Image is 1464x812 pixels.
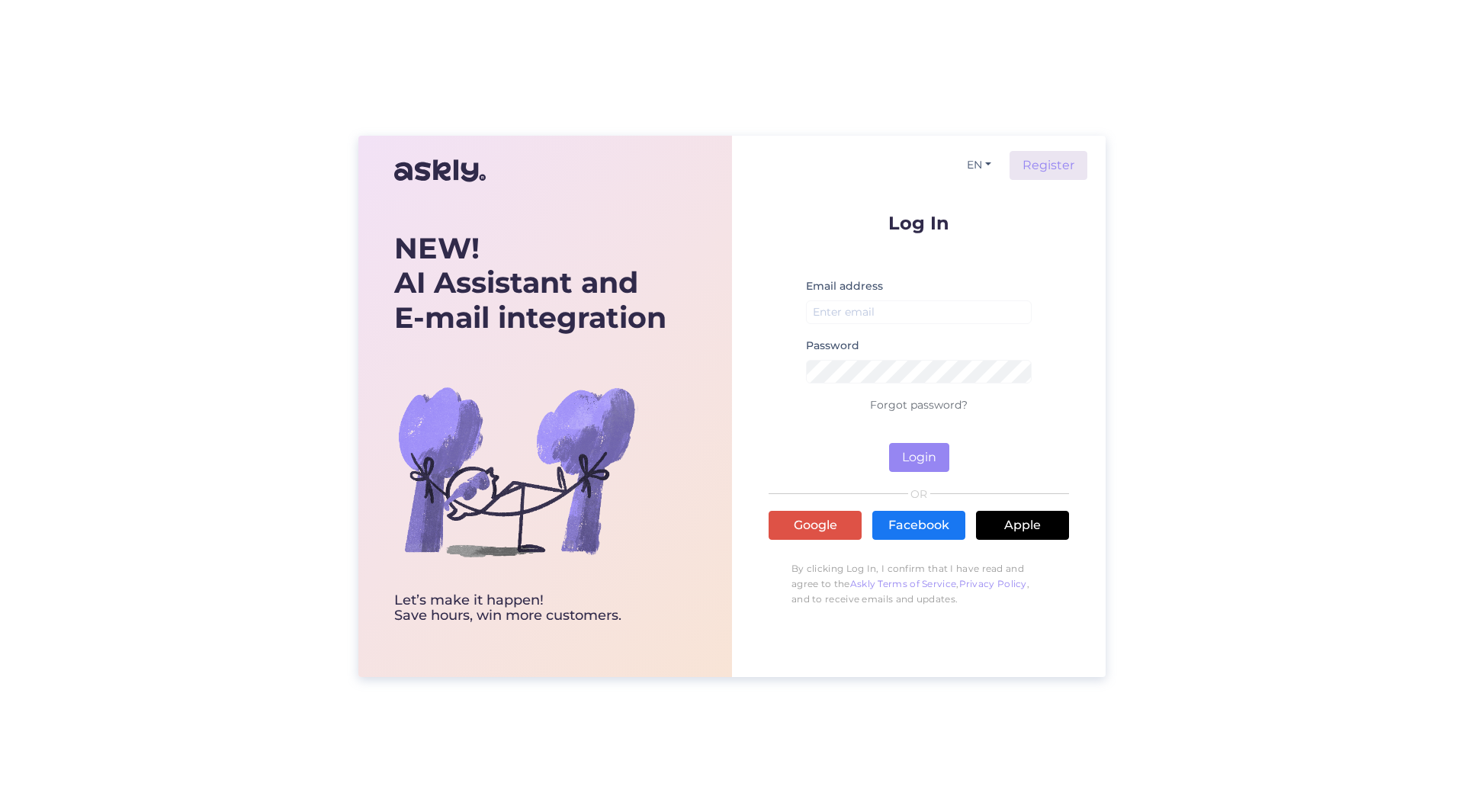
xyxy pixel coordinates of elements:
[1010,151,1087,180] a: Register
[806,338,859,354] label: Password
[394,593,666,624] div: Let’s make it happen! Save hours, win more customers.
[394,152,486,189] img: Askly
[959,578,1027,589] a: Privacy Policy
[850,578,957,589] a: Askly Terms of Service
[806,300,1032,324] input: Enter email
[806,278,883,294] label: Email address
[961,154,997,176] button: EN
[394,349,638,593] img: bg-askly
[769,554,1069,615] p: By clicking Log In, I confirm that I have read and agree to the , , and to receive emails and upd...
[394,230,480,266] b: NEW!
[769,213,1069,233] p: Log In
[870,398,968,412] a: Forgot password?
[976,511,1069,540] a: Apple
[769,511,862,540] a: Google
[889,443,949,472] button: Login
[872,511,965,540] a: Facebook
[394,231,666,335] div: AI Assistant and E-mail integration
[908,489,930,499] span: OR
